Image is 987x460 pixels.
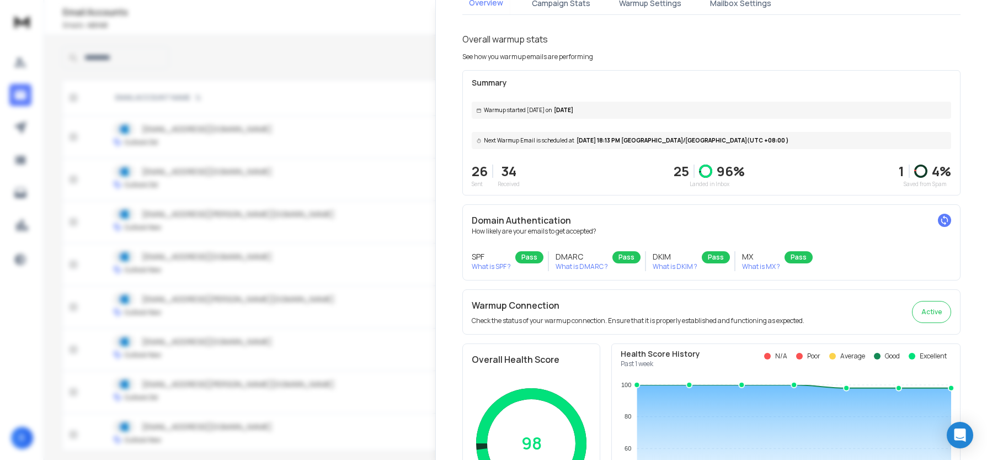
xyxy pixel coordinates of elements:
h3: SPF [472,251,511,262]
p: What is DKIM ? [653,262,697,271]
tspan: 80 [625,413,631,420]
p: What is DMARC ? [556,262,608,271]
span: Warmup started [DATE] on [484,106,552,114]
p: Past 1 week [621,359,700,368]
p: Saved from Spam [899,180,951,188]
h3: DMARC [556,251,608,262]
p: Excellent [920,352,947,361]
h3: DKIM [653,251,697,262]
h2: Warmup Connection [472,299,804,312]
p: Health Score History [621,348,700,359]
p: Check the status of your warmup connection. Ensure that it is properly established and functionin... [472,316,804,325]
p: 96 % [717,162,745,180]
div: Pass [612,251,641,263]
div: Open Intercom Messenger [947,422,973,448]
p: Landed in Inbox [674,180,745,188]
p: Sent [472,180,488,188]
tspan: 60 [625,445,631,452]
div: Pass [515,251,543,263]
p: What is MX ? [742,262,780,271]
tspan: 100 [621,382,631,388]
h2: Overall Health Score [472,353,591,366]
p: What is SPF ? [472,262,511,271]
p: Summary [472,77,951,88]
div: [DATE] [472,102,951,119]
p: Received [498,180,520,188]
p: How likely are your emails to get accepted? [472,227,951,236]
h1: Overall warmup stats [462,33,548,46]
p: N/A [775,352,787,361]
div: [DATE] 18:13 PM [GEOGRAPHIC_DATA]/[GEOGRAPHIC_DATA] (UTC +08:00 ) [472,132,951,149]
h2: Domain Authentication [472,214,951,227]
p: 34 [498,162,520,180]
h3: MX [742,251,780,262]
p: 25 [674,162,689,180]
p: 98 [521,433,542,453]
p: 4 % [932,162,951,180]
p: Poor [807,352,820,361]
div: Pass [702,251,730,263]
strong: 1 [899,162,904,180]
button: Active [912,301,951,323]
p: Good [885,352,900,361]
span: Next Warmup Email is scheduled at [484,136,574,145]
p: 26 [472,162,488,180]
p: See how you warmup emails are performing [462,52,593,61]
p: Average [840,352,865,361]
div: Pass [785,251,813,263]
